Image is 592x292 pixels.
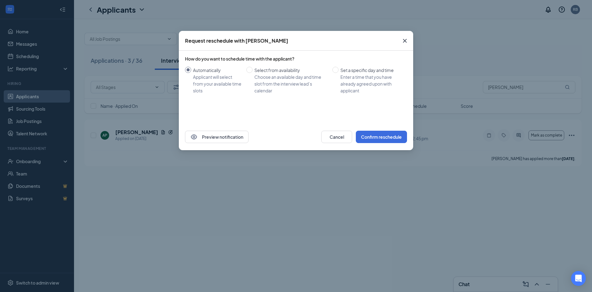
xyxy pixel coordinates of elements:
div: Request reschedule with [PERSON_NAME] [185,37,288,44]
div: Open Intercom Messenger [571,271,586,286]
button: EyePreview notification [185,131,249,143]
div: How do you want to schedule time with the applicant? [185,56,407,62]
div: Select from availability [254,67,327,74]
button: Confirm reschedule [356,131,407,143]
div: Automatically [193,67,241,74]
svg: Eye [190,133,198,141]
svg: Cross [401,37,409,44]
div: Set a specific day and time [340,67,402,74]
button: Cancel [321,131,352,143]
div: Applicant will select from your available time slots [193,74,241,94]
div: Enter a time that you have already agreed upon with applicant [340,74,402,94]
div: Choose an available day and time slot from the interview lead’s calendar [254,74,327,94]
button: Close [397,31,413,51]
